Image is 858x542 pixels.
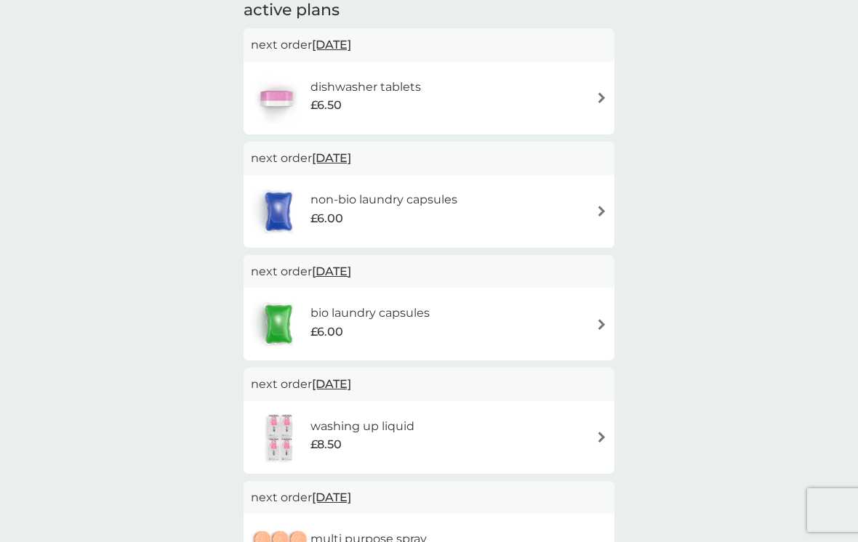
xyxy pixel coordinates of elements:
[312,483,351,511] span: [DATE]
[310,323,343,341] span: £6.00
[310,96,342,115] span: £6.50
[312,144,351,172] span: [DATE]
[251,262,607,281] p: next order
[596,92,607,103] img: arrow right
[251,299,306,349] img: bio laundry capsules
[251,186,306,237] img: non-bio laundry capsules
[310,304,430,323] h6: bio laundry capsules
[251,36,607,54] p: next order
[251,73,302,124] img: dishwasher tablets
[596,206,607,217] img: arrow right
[596,432,607,442] img: arrow right
[596,319,607,330] img: arrow right
[312,31,351,59] span: [DATE]
[251,412,310,463] img: washing up liquid
[251,149,607,168] p: next order
[310,209,343,228] span: £6.00
[310,417,414,436] h6: washing up liquid
[251,488,607,507] p: next order
[312,257,351,286] span: [DATE]
[310,435,342,454] span: £8.50
[310,190,457,209] h6: non-bio laundry capsules
[312,370,351,398] span: [DATE]
[251,375,607,394] p: next order
[310,78,421,97] h6: dishwasher tablets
